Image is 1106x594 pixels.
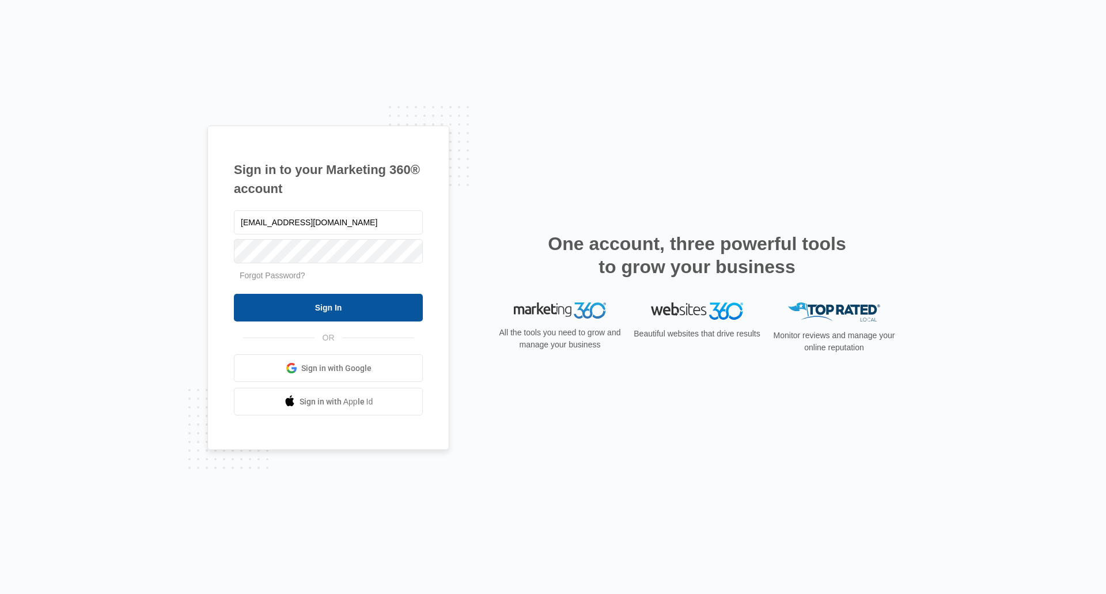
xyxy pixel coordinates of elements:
a: Forgot Password? [240,271,305,280]
input: Sign In [234,294,423,321]
img: Marketing 360 [514,302,606,319]
p: Monitor reviews and manage your online reputation [770,330,899,354]
span: Sign in with Apple Id [300,396,373,408]
a: Sign in with Google [234,354,423,382]
h1: Sign in to your Marketing 360® account [234,160,423,198]
h2: One account, three powerful tools to grow your business [544,232,850,278]
a: Sign in with Apple Id [234,388,423,415]
span: OR [315,332,343,344]
input: Email [234,210,423,234]
p: Beautiful websites that drive results [632,328,762,340]
img: Websites 360 [651,302,743,319]
p: All the tools you need to grow and manage your business [495,327,624,351]
span: Sign in with Google [301,362,372,374]
img: Top Rated Local [788,302,880,321]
